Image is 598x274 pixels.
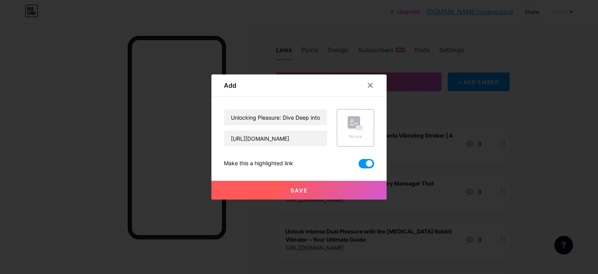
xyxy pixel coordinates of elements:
input: URL [224,131,327,146]
input: Title [224,110,327,125]
span: Save [290,187,308,194]
button: Save [211,181,387,200]
div: Add [224,81,236,90]
div: Make this a highlighted link [224,159,293,168]
div: Picture [348,134,363,140]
